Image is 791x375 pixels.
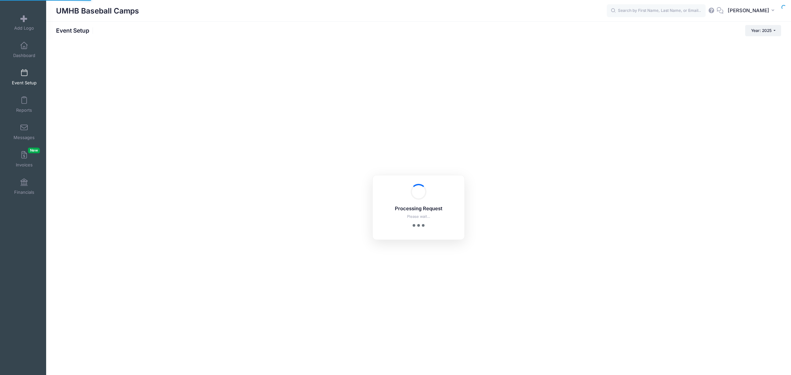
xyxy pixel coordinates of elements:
[16,162,33,168] span: Invoices
[9,120,40,143] a: Messages
[723,3,781,18] button: [PERSON_NAME]
[16,107,32,113] span: Reports
[745,25,781,36] button: Year: 2025
[381,206,456,212] h5: Processing Request
[9,66,40,89] a: Event Setup
[28,148,40,153] span: New
[14,25,34,31] span: Add Logo
[728,7,769,14] span: [PERSON_NAME]
[9,11,40,34] a: Add Logo
[9,148,40,171] a: InvoicesNew
[607,4,706,17] input: Search by First Name, Last Name, or Email...
[9,38,40,61] a: Dashboard
[12,80,37,86] span: Event Setup
[751,28,772,33] span: Year: 2025
[381,214,456,219] p: Please wait...
[14,135,35,140] span: Messages
[9,175,40,198] a: Financials
[56,27,95,34] h1: Event Setup
[14,189,34,195] span: Financials
[56,3,139,18] h1: UMHB Baseball Camps
[9,93,40,116] a: Reports
[13,53,35,58] span: Dashboard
